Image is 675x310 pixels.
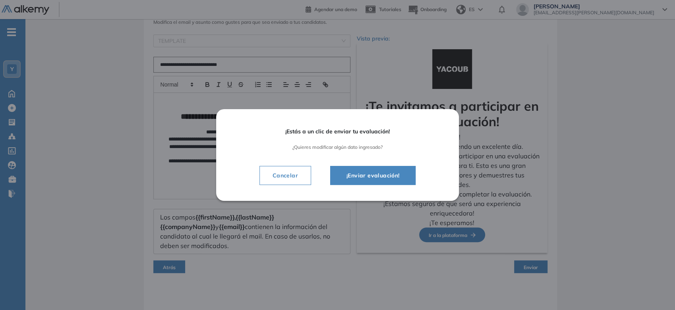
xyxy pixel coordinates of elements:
[330,166,416,185] button: ¡Enviar evaluación!
[259,166,311,185] button: Cancelar
[266,171,304,180] span: Cancelar
[635,272,675,310] div: Widget de chat
[238,144,437,150] span: ¿Quieres modificar algún dato ingresado?
[635,272,675,310] iframe: Chat Widget
[340,171,406,180] span: ¡Enviar evaluación!
[238,128,437,135] span: ¡Estás a un clic de enviar tu evaluación!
